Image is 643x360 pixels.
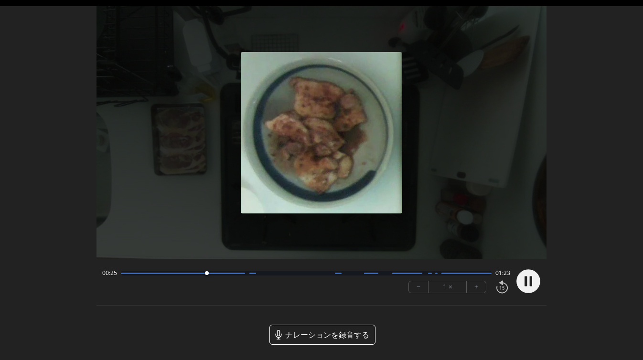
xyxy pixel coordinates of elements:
a: ナレーションを録音する [269,325,375,345]
span: 01:23 [495,269,510,277]
font: + [474,281,478,292]
button: + [467,281,486,293]
img: ポスター画像 [241,52,402,213]
span: 00:25 [102,269,117,277]
font: − [417,281,420,292]
button: − [409,281,429,293]
font: 1 × [443,281,452,292]
font: ナレーションを録音する [285,329,369,340]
